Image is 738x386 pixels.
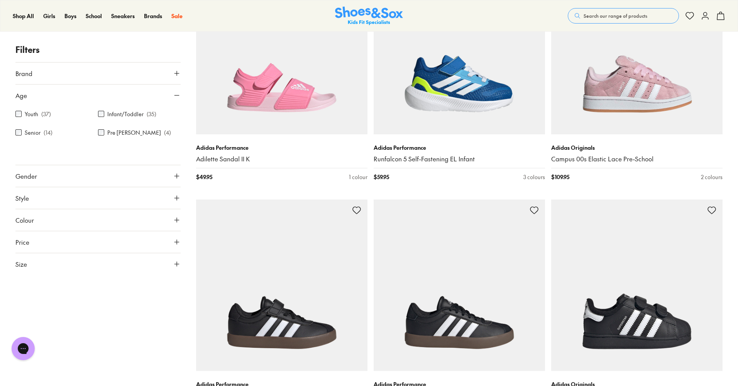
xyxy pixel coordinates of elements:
[374,173,389,181] span: $ 59.95
[86,12,102,20] a: School
[41,110,51,118] p: ( 37 )
[15,231,181,253] button: Price
[147,110,156,118] p: ( 35 )
[15,253,181,275] button: Size
[15,69,32,78] span: Brand
[8,334,39,363] iframe: Gorgias live chat messenger
[15,187,181,209] button: Style
[335,7,403,25] a: Shoes & Sox
[164,129,171,137] p: ( 4 )
[196,155,367,163] a: Adilette Sandal II K
[25,129,41,137] label: Senior
[15,85,181,106] button: Age
[144,12,162,20] a: Brands
[196,173,212,181] span: $ 49.95
[551,144,723,152] p: Adidas Originals
[374,144,545,152] p: Adidas Performance
[13,12,34,20] a: Shop All
[335,7,403,25] img: SNS_Logo_Responsive.svg
[44,129,52,137] p: ( 14 )
[107,129,161,137] label: Pre [PERSON_NAME]
[523,173,545,181] div: 3 colours
[196,144,367,152] p: Adidas Performance
[171,12,183,20] a: Sale
[15,237,29,247] span: Price
[25,110,38,118] label: Youth
[349,173,367,181] div: 1 colour
[568,8,679,24] button: Search our range of products
[551,173,569,181] span: $ 109.95
[107,110,144,118] label: Infant/Toddler
[64,12,76,20] a: Boys
[111,12,135,20] a: Sneakers
[15,63,181,84] button: Brand
[374,155,545,163] a: Runfalcon 5 Self-Fastening EL Infant
[701,173,723,181] div: 2 colours
[43,12,55,20] a: Girls
[15,43,181,56] p: Filters
[15,259,27,269] span: Size
[551,155,723,163] a: Campus 00s Elastic Lace Pre-School
[15,215,34,225] span: Colour
[15,91,27,100] span: Age
[15,209,181,231] button: Colour
[15,193,29,203] span: Style
[15,165,181,187] button: Gender
[584,12,647,19] span: Search our range of products
[15,171,37,181] span: Gender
